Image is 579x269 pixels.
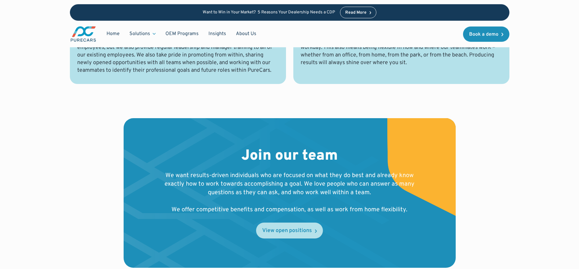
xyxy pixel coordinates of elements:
[102,28,125,40] a: Home
[77,28,279,74] p: We believe in investing time and resources into the growth of our employees. Not only do we provi...
[301,28,502,67] p: You will be hard-pressed to find an organization with our elusive balance: equally demanding and ...
[70,26,97,42] a: main
[469,32,498,37] div: Book a demo
[231,28,261,40] a: About Us
[70,26,97,42] img: purecars logo
[163,171,417,214] p: We want results-driven individuals who are focused on what they do best and already know exactly ...
[161,28,204,40] a: OEM Programs
[262,228,312,234] div: View open positions
[203,10,335,15] p: Want to Win in Your Market? 5 Reasons Your Dealership Needs a CDP
[125,28,161,40] div: Solutions
[345,11,367,15] div: Read More
[340,7,377,18] a: Read More
[241,147,338,165] h2: Join our team
[204,28,231,40] a: Insights
[129,31,150,37] div: Solutions
[463,26,509,42] a: Book a demo
[256,223,323,238] a: View open positions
